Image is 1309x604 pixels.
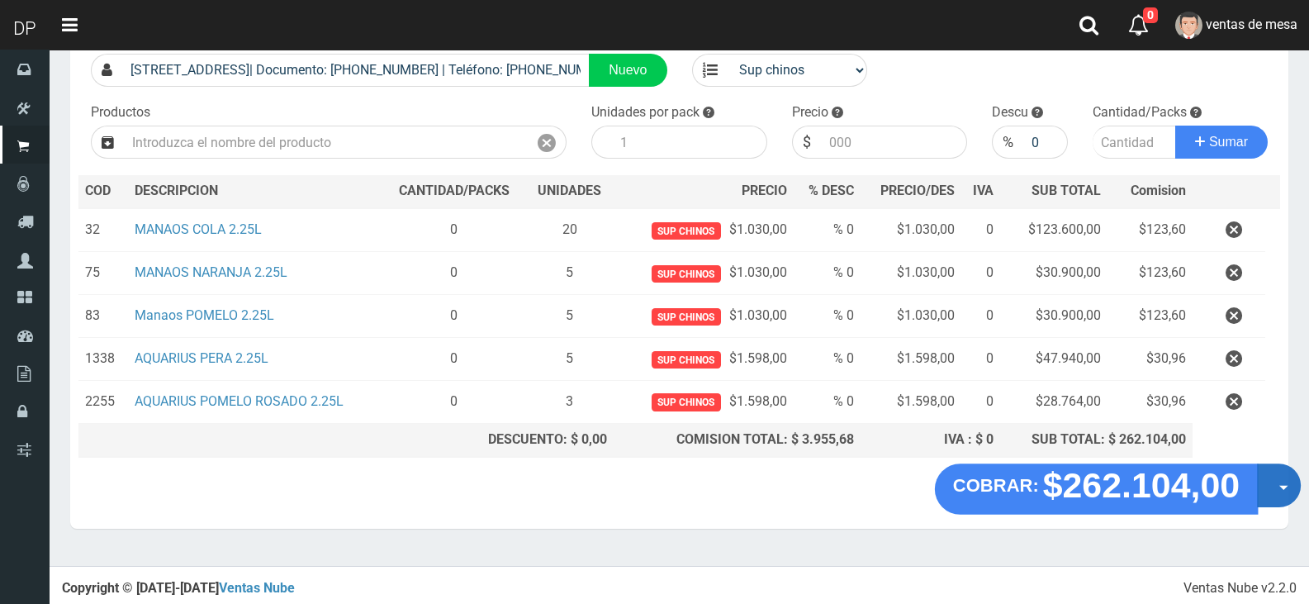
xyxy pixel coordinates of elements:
label: Descu [992,103,1028,122]
td: 20 [525,208,614,252]
th: UNIDADES [525,175,614,208]
a: AQUARIUS PERA 2.25L [135,350,268,366]
td: $123,60 [1107,252,1193,295]
input: 1 [612,126,767,159]
a: Ventas Nube [219,580,295,596]
label: Precio [792,103,828,122]
span: IVA [973,183,994,198]
td: $1.030,00 [861,208,961,252]
a: MANAOS NARANJA 2.25L [135,264,287,280]
td: $47.940,00 [1000,338,1107,381]
span: 0 [1143,7,1158,23]
td: 2255 [78,381,128,424]
td: 0 [383,338,525,381]
td: $123.600,00 [1000,208,1107,252]
td: % 0 [794,381,861,424]
span: % DESC [809,183,854,198]
span: CRIPCION [159,183,218,198]
th: CANTIDAD/PACKS [383,175,525,208]
td: $30.900,00 [1000,295,1107,338]
strong: $262.104,00 [1043,465,1240,504]
div: $ [792,126,821,159]
td: $1.598,00 [861,338,961,381]
span: PRECIO/DES [880,183,955,198]
td: % 0 [794,252,861,295]
a: MANAOS COLA 2.25L [135,221,262,237]
span: Sup chinos [652,265,720,283]
a: AQUARIUS POMELO ROSADO 2.25L [135,393,344,409]
td: $1.030,00 [861,295,961,338]
td: $1.598,00 [614,338,794,381]
td: % 0 [794,208,861,252]
div: COMISION TOTAL: $ 3.955,68 [620,430,854,449]
td: $1.598,00 [614,381,794,424]
td: $30.900,00 [1000,252,1107,295]
td: 0 [961,381,1000,424]
td: 32 [78,208,128,252]
a: Manaos POMELO 2.25L [135,307,274,323]
a: Nuevo [589,54,666,87]
span: Sup chinos [652,393,720,411]
span: Sup chinos [652,222,720,240]
td: 0 [961,295,1000,338]
div: Ventas Nube v2.2.0 [1183,579,1297,598]
td: $28.764,00 [1000,381,1107,424]
strong: Copyright © [DATE]-[DATE] [62,580,295,596]
td: $1.030,00 [614,252,794,295]
th: DES [128,175,383,208]
td: 75 [78,252,128,295]
span: SUB TOTAL [1032,182,1101,201]
td: $30,96 [1107,338,1193,381]
td: $1.030,00 [861,252,961,295]
td: 0 [383,381,525,424]
td: 0 [961,252,1000,295]
input: Consumidor Final [122,54,590,87]
strong: COBRAR: [953,475,1039,495]
td: % 0 [794,295,861,338]
button: COBRAR: $262.104,00 [935,464,1258,515]
td: 5 [525,295,614,338]
div: SUB TOTAL: $ 262.104,00 [1007,430,1186,449]
span: PRECIO [742,182,787,201]
span: ventas de mesa [1206,17,1297,32]
td: 5 [525,338,614,381]
td: 1338 [78,338,128,381]
td: $123,60 [1107,295,1193,338]
button: Sumar [1175,126,1268,159]
td: $1.030,00 [614,208,794,252]
span: Sup chinos [652,351,720,369]
label: Productos [91,103,150,122]
span: Sup chinos [652,308,720,326]
td: $1.598,00 [861,381,961,424]
td: 0 [383,252,525,295]
div: % [992,126,1023,159]
span: Sumar [1209,135,1248,149]
td: $30,96 [1107,381,1193,424]
img: User Image [1175,12,1202,39]
td: % 0 [794,338,861,381]
div: DESCUENTO: $ 0,00 [390,430,607,449]
td: 3 [525,381,614,424]
td: 0 [383,208,525,252]
input: Introduzca el nombre del producto [124,126,528,159]
label: Cantidad/Packs [1093,103,1187,122]
td: 0 [961,338,1000,381]
div: IVA : $ 0 [867,430,994,449]
td: 0 [961,208,1000,252]
label: Unidades por pack [591,103,700,122]
td: $123,60 [1107,208,1193,252]
span: Comision [1131,182,1186,201]
td: 0 [383,295,525,338]
th: COD [78,175,128,208]
input: 000 [1023,126,1067,159]
td: $1.030,00 [614,295,794,338]
input: Cantidad [1093,126,1177,159]
td: 83 [78,295,128,338]
td: 5 [525,252,614,295]
input: 000 [821,126,968,159]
